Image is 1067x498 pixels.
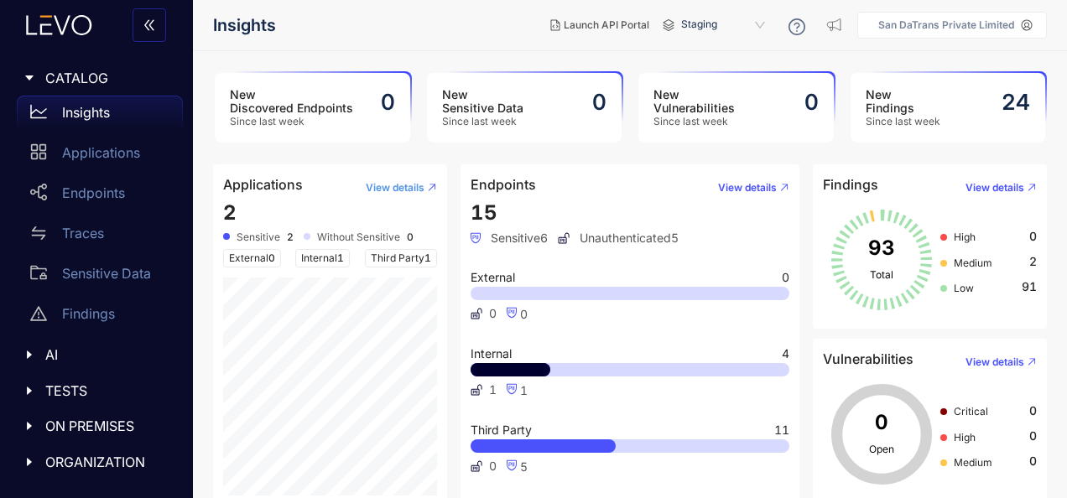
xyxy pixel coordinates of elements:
[564,19,649,31] span: Launch API Portal
[718,182,777,194] span: View details
[295,249,350,267] span: Internal
[1029,255,1037,268] span: 2
[1029,429,1037,443] span: 0
[966,182,1024,194] span: View details
[952,174,1037,201] button: View details
[866,116,940,127] span: Since last week
[954,405,988,418] span: Critical
[954,431,976,444] span: High
[17,297,183,337] a: Findings
[520,459,528,474] span: 5
[954,231,976,243] span: High
[823,177,878,192] h4: Findings
[30,225,47,241] span: swap
[287,231,294,243] b: 2
[954,456,992,469] span: Medium
[352,174,437,201] button: View details
[1022,280,1037,293] span: 91
[489,383,497,397] span: 1
[45,70,169,86] span: CATALOG
[317,231,400,243] span: Without Sensitive
[782,348,789,360] span: 4
[366,182,424,194] span: View details
[45,418,169,433] span: ON PREMISES
[17,257,183,297] a: Sensitive Data
[804,90,819,115] h2: 0
[62,306,115,321] p: Findings
[471,200,497,225] span: 15
[681,12,768,39] span: Staging
[471,272,515,283] span: External
[558,231,679,245] span: Unauthenticated 5
[966,356,1024,368] span: View details
[17,176,183,216] a: Endpoints
[337,252,344,264] span: 1
[954,257,992,269] span: Medium
[782,272,789,283] span: 0
[471,348,512,360] span: Internal
[774,424,789,436] span: 11
[489,307,497,320] span: 0
[45,383,169,398] span: TESTS
[878,19,1014,31] p: San DaTrans Private Limited
[23,72,35,84] span: caret-right
[143,18,156,34] span: double-left
[10,337,183,372] div: AI
[424,252,431,264] span: 1
[62,145,140,160] p: Applications
[407,231,414,243] b: 0
[62,266,151,281] p: Sensitive Data
[23,385,35,397] span: caret-right
[1029,404,1037,418] span: 0
[223,200,237,225] span: 2
[705,174,789,201] button: View details
[952,349,1037,376] button: View details
[45,347,169,362] span: AI
[10,408,183,444] div: ON PREMISES
[537,12,663,39] button: Launch API Portal
[237,231,280,243] span: Sensitive
[23,349,35,361] span: caret-right
[10,444,183,480] div: ORGANIZATION
[442,88,523,115] h3: New Sensitive Data
[23,456,35,468] span: caret-right
[954,282,974,294] span: Low
[471,424,532,436] span: Third Party
[1029,454,1037,468] span: 0
[62,185,125,200] p: Endpoints
[17,216,183,257] a: Traces
[268,252,275,264] span: 0
[381,90,395,115] h2: 0
[230,116,353,127] span: Since last week
[133,8,166,42] button: double-left
[230,88,353,115] h3: New Discovered Endpoints
[17,96,183,136] a: Insights
[17,136,183,176] a: Applications
[10,373,183,408] div: TESTS
[1002,90,1030,115] h2: 24
[489,459,497,473] span: 0
[823,351,913,366] h4: Vulnerabilities
[223,249,281,267] span: External
[1029,230,1037,243] span: 0
[442,116,523,127] span: Since last week
[30,305,47,322] span: warning
[213,16,276,35] span: Insights
[45,454,169,469] span: ORGANIZATION
[365,249,437,267] span: Third Party
[471,177,536,192] h4: Endpoints
[653,116,735,127] span: Since last week
[62,226,104,241] p: Traces
[62,105,110,120] p: Insights
[471,231,548,245] span: Sensitive 6
[10,60,183,96] div: CATALOG
[866,88,940,115] h3: New Findings
[592,90,606,115] h2: 0
[520,383,528,397] span: 1
[223,177,303,192] h4: Applications
[653,88,735,115] h3: New Vulnerabilities
[23,420,35,432] span: caret-right
[520,307,528,321] span: 0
